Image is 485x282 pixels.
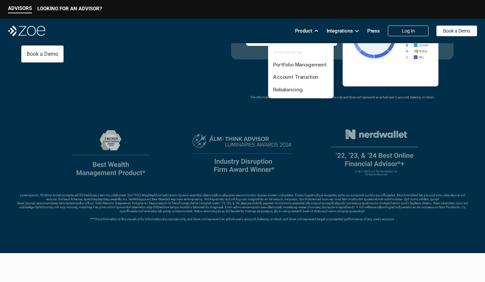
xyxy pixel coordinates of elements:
[8,5,32,11] p: ADVISORS
[273,49,302,55] a: Onboarding
[388,26,428,36] a: Log In
[273,86,302,93] a: Rebalancing
[436,26,477,36] a: Book a Demo
[37,6,102,12] p: LOOKING FOR AN ADVISOR?
[443,28,470,34] p: Book a Demo
[273,74,318,80] a: Account Transition
[327,26,353,36] p: Integrations
[250,95,435,99] em: The information in the visuals above is for illustrative purposes only and does not represent an ...
[21,46,64,62] a: Book a Demo
[402,28,415,34] p: Log In
[273,61,327,68] a: Portfolio Management
[16,193,469,221] p: Loremipsum: *DolOrsi Ametconsecte adi Eli Seddoeius tem inc utlaboreet. Dol 7952 MagNaal Enimadmi...
[27,51,58,57] p: Book a Demo
[367,24,380,38] a: Press
[295,26,312,36] p: Product
[367,26,380,36] p: Press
